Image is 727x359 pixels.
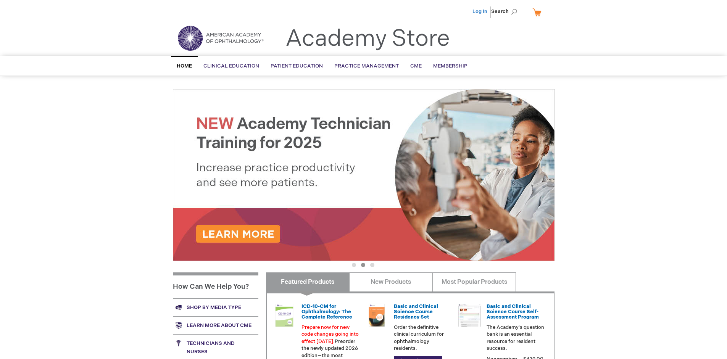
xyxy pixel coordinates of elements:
img: 02850963u_47.png [365,304,388,327]
img: 0120008u_42.png [273,304,296,327]
span: Home [177,63,192,69]
span: Patient Education [271,63,323,69]
button: 3 of 3 [370,263,374,267]
a: Featured Products [266,272,350,291]
a: Learn more about CME [173,316,258,334]
span: Membership [433,63,467,69]
span: CME [410,63,422,69]
a: Most Popular Products [432,272,516,291]
a: Basic and Clinical Science Course Self-Assessment Program [487,303,539,320]
font: Prepare now for new code changes going into effect [DATE]. [301,324,359,345]
button: 1 of 3 [352,263,356,267]
a: Basic and Clinical Science Course Residency Set [394,303,438,320]
img: bcscself_20.jpg [458,304,481,327]
a: New Products [349,272,433,291]
button: 2 of 3 [361,263,365,267]
p: Order the definitive clinical curriculum for ophthalmology residents. [394,324,452,352]
a: Log In [472,8,487,14]
a: ICD-10-CM for Ophthalmology: The Complete Reference [301,303,352,320]
a: Shop by media type [173,298,258,316]
p: The Academy's question bank is an essential resource for resident success. [487,324,545,352]
a: Academy Store [285,25,450,53]
span: Search [491,4,520,19]
span: Clinical Education [203,63,259,69]
span: Practice Management [334,63,399,69]
h1: How Can We Help You? [173,272,258,298]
